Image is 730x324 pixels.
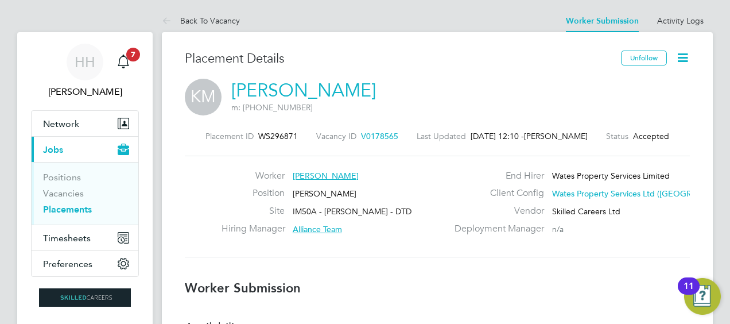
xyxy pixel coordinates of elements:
label: Deployment Manager [448,223,544,235]
a: Worker Submission [566,16,639,26]
span: Preferences [43,259,92,269]
label: Position [222,187,285,199]
span: [PERSON_NAME] [524,131,588,141]
span: m: [PHONE_NUMBER] [231,102,313,113]
span: Accepted [633,131,669,141]
span: Timesheets [43,233,91,244]
span: Alliance Team [293,224,342,234]
span: HH [75,55,95,70]
span: [DATE] 12:10 - [471,131,524,141]
a: 7 [112,44,135,80]
span: Holly Hammatt [31,85,139,99]
span: Wates Property Services Limited [552,171,670,181]
a: Vacancies [43,188,84,199]
button: Preferences [32,251,138,276]
span: IM50A - [PERSON_NAME] - DTD [293,206,411,217]
button: Timesheets [32,225,138,250]
span: Jobs [43,144,63,155]
label: Hiring Manager [222,223,285,235]
div: 11 [684,286,694,301]
div: Jobs [32,162,138,225]
label: Status [606,131,628,141]
label: Site [222,205,285,217]
button: Unfollow [621,51,667,65]
button: Jobs [32,137,138,162]
a: Go to home page [31,288,139,307]
label: Vacancy ID [316,131,356,141]
label: Placement ID [205,131,254,141]
label: Client Config [448,187,544,199]
a: Placements [43,204,92,215]
a: Back To Vacancy [162,16,240,26]
label: End Hirer [448,170,544,182]
img: skilledcareers-logo-retina.png [39,288,131,307]
b: Worker Submission [185,280,301,296]
span: Network [43,118,79,129]
span: Skilled Careers Ltd [552,206,620,217]
a: HH[PERSON_NAME] [31,44,139,99]
a: Activity Logs [657,16,704,26]
label: Worker [222,170,285,182]
span: 7 [126,48,140,61]
span: WS296871 [258,131,298,141]
span: n/a [552,224,564,234]
label: Vendor [448,205,544,217]
span: [PERSON_NAME] [293,188,356,199]
span: V0178565 [361,131,398,141]
a: [PERSON_NAME] [231,79,376,102]
a: Positions [43,172,81,183]
label: Last Updated [417,131,466,141]
button: Open Resource Center, 11 new notifications [684,278,721,315]
h3: Placement Details [185,51,612,67]
button: Network [32,111,138,136]
span: KM [185,79,222,115]
span: [PERSON_NAME] [293,171,359,181]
